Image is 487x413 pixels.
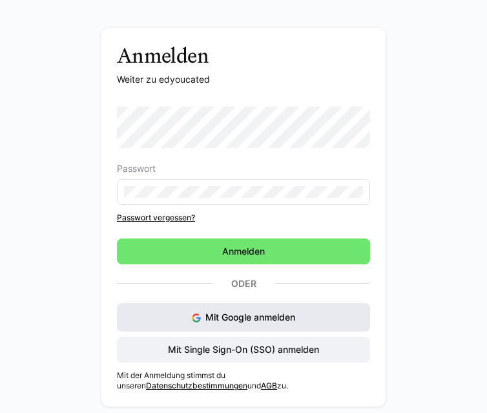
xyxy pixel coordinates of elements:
p: Mit der Anmeldung stimmst du unseren und zu. [117,370,370,391]
a: Passwort vergessen? [117,213,370,223]
span: Passwort [117,164,156,174]
a: Datenschutzbestimmungen [146,381,247,390]
button: Anmelden [117,238,370,264]
h3: Anmelden [117,43,370,68]
button: Mit Google anmelden [117,303,370,332]
a: AGB [261,381,277,390]
p: Oder [212,275,275,293]
span: Anmelden [220,245,267,258]
span: Mit Google anmelden [205,312,295,323]
p: Weiter zu edyoucated [117,73,370,86]
button: Mit Single Sign-On (SSO) anmelden [117,337,370,363]
span: Mit Single Sign-On (SSO) anmelden [166,343,321,356]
